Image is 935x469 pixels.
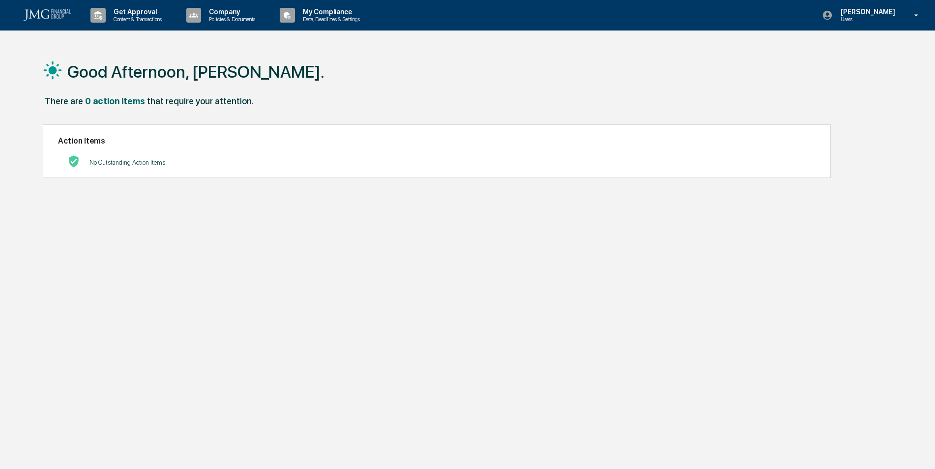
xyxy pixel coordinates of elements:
[58,136,816,146] h2: Action Items
[89,159,165,166] p: No Outstanding Action Items
[45,96,83,106] div: There are
[24,9,71,21] img: logo
[147,96,254,106] div: that require your attention.
[833,16,900,23] p: Users
[85,96,145,106] div: 0 action items
[295,8,365,16] p: My Compliance
[68,155,80,167] img: No Actions logo
[201,16,260,23] p: Policies & Documents
[106,16,167,23] p: Content & Transactions
[106,8,167,16] p: Get Approval
[67,62,324,82] h1: Good Afternoon, [PERSON_NAME].
[201,8,260,16] p: Company
[295,16,365,23] p: Data, Deadlines & Settings
[833,8,900,16] p: [PERSON_NAME]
